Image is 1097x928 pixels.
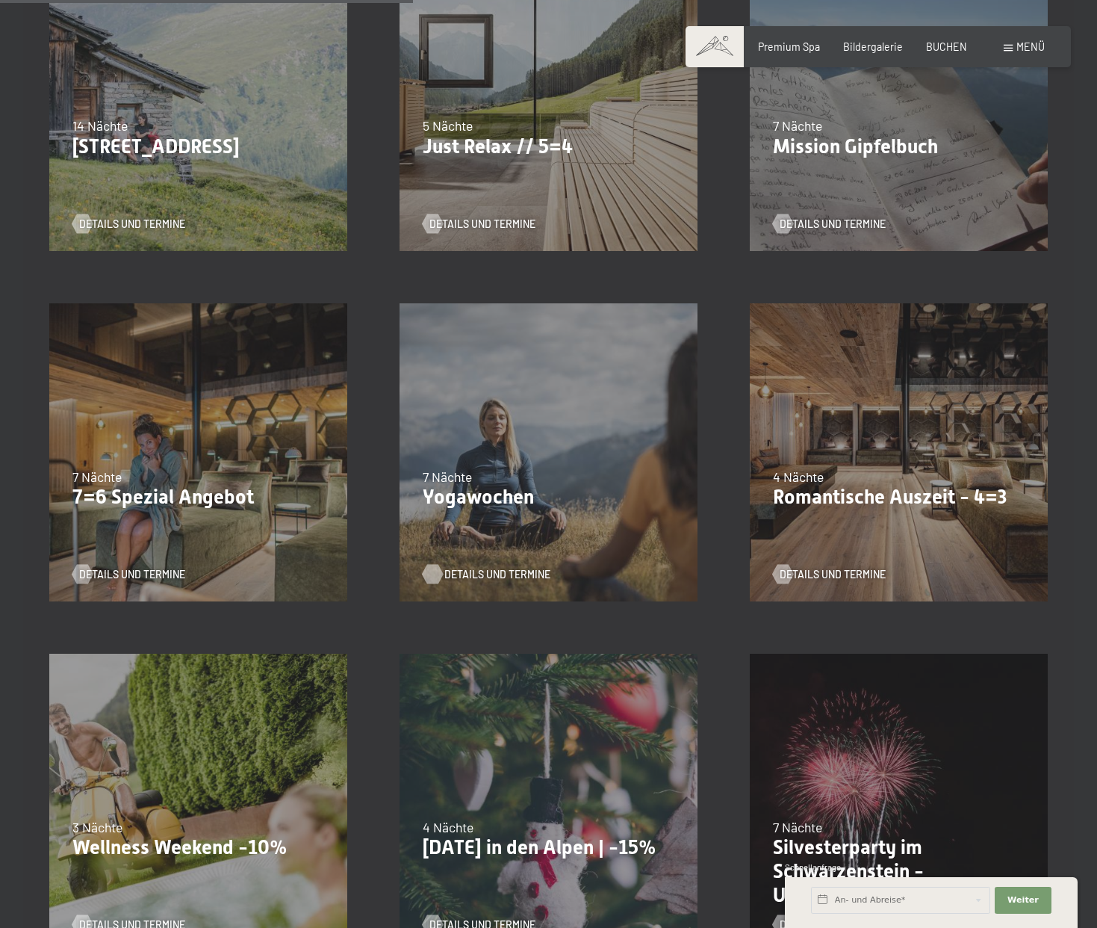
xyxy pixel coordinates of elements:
[780,567,886,582] span: Details und Termine
[72,486,324,510] p: 7=6 Spezial Angebot
[72,567,185,582] a: Details und Termine
[1007,894,1039,906] span: Weiter
[429,217,535,232] span: Details und Termine
[79,567,185,582] span: Details und Termine
[423,819,473,835] span: 4 Nächte
[444,567,550,582] span: Details und Termine
[423,486,674,510] p: Yogawochen
[423,567,535,582] a: Details und Termine
[995,887,1051,914] button: Weiter
[773,836,1025,907] p: Silvesterparty im Schwarzenstein - Unvergesslich
[773,117,822,134] span: 7 Nächte
[72,117,128,134] span: 14 Nächte
[423,217,535,232] a: Details und Termine
[785,862,841,872] span: Schnellanfrage
[773,217,886,232] a: Details und Termine
[1016,40,1045,53] span: Menü
[72,836,324,860] p: Wellness Weekend -10%
[758,40,820,53] a: Premium Spa
[423,468,472,485] span: 7 Nächte
[773,567,886,582] a: Details und Termine
[72,217,185,232] a: Details und Termine
[72,135,324,159] p: [STREET_ADDRESS]
[773,468,824,485] span: 4 Nächte
[423,135,674,159] p: Just Relax // 5=4
[72,468,122,485] span: 7 Nächte
[423,836,674,860] p: [DATE] in den Alpen | -15%
[423,117,473,134] span: 5 Nächte
[780,217,886,232] span: Details und Termine
[773,486,1025,510] p: Romantische Auszeit - 4=3
[843,40,903,53] a: Bildergalerie
[72,819,122,835] span: 3 Nächte
[926,40,967,53] a: BUCHEN
[79,217,185,232] span: Details und Termine
[773,819,822,835] span: 7 Nächte
[773,135,1025,159] p: Mission Gipfelbuch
